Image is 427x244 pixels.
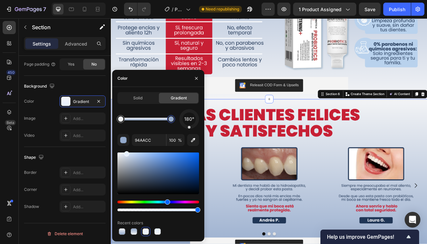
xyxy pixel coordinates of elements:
[73,116,104,122] div: Add...
[160,80,168,88] img: CKKYs5695_ICEAE=.webp
[24,98,34,104] div: Color
[364,7,375,12] span: Save
[299,6,341,13] span: 1 product assigned
[117,220,143,226] div: Recent colors
[266,92,287,98] div: Section 6
[345,91,374,99] button: AI Content
[175,6,183,13] span: Product Page - [DATE] 19:10:46
[184,115,194,123] span: 180°
[65,40,87,47] p: Advanced
[43,5,46,13] p: 7
[371,200,389,218] button: Carousel Next Arrow
[47,230,83,238] div: Delete element
[359,3,381,16] button: Save
[389,6,405,13] div: Publish
[117,75,128,81] div: Color
[24,132,35,138] div: Video
[327,233,413,241] button: Show survey - Help us improve GemPages!
[3,3,49,16] button: 7
[5,120,16,125] div: Beta
[173,80,234,87] div: Releasit COD Form & Upsells
[24,204,39,210] div: Shadow
[73,133,104,139] div: Add...
[117,201,199,203] div: Hue
[327,234,405,240] span: Help us improve GemPages!
[24,82,56,91] div: Background
[33,40,51,47] p: Settings
[132,134,166,146] input: Eg: FFFFFF
[299,92,341,98] p: Create Theme Section
[24,229,106,239] button: Delete element
[171,95,187,101] span: Gradient
[178,137,182,143] span: %
[73,204,104,210] div: Add...
[155,76,239,92] button: Releasit COD Form & Upsells
[293,3,356,16] button: 1 product assigned
[172,6,173,13] span: /
[6,70,16,75] div: 450
[5,200,24,218] button: Carousel Back Arrow
[73,187,104,193] div: Add...
[91,61,97,67] span: No
[24,187,37,193] div: Corner
[24,153,45,162] div: Shape
[24,115,36,121] div: Image
[24,61,56,67] div: Page padding
[111,18,427,244] iframe: Design area
[206,6,239,12] span: Need republishing
[32,23,86,31] p: Section
[24,170,37,175] div: Border
[73,99,92,105] div: Gradient
[383,3,411,16] button: Publish
[124,3,151,16] div: Undo/Redo
[68,61,74,67] span: Yes
[133,95,142,101] span: Solid
[405,212,420,228] div: Open Intercom Messenger
[73,170,104,176] div: Add...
